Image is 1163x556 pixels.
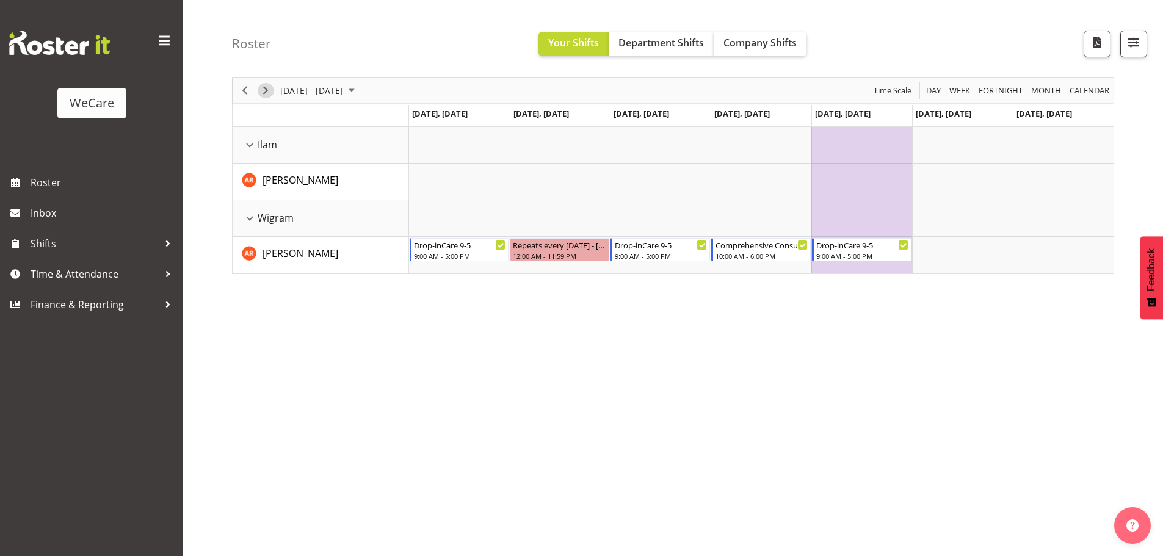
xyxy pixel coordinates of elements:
[31,234,159,253] span: Shifts
[1030,83,1062,98] span: Month
[258,211,294,225] span: Wigram
[232,37,270,51] h4: Roster
[615,239,707,251] div: Drop-inCare 9-5
[977,83,1024,98] span: Fortnight
[872,83,914,98] button: Time Scale
[410,238,509,261] div: Andrea Ramirez"s event - Drop-inCare 9-5 Begin From Monday, October 20, 2025 at 9:00:00 AM GMT+13...
[538,32,609,56] button: Your Shifts
[510,238,609,261] div: Andrea Ramirez"s event - Repeats every tuesday - Andrea Ramirez Begin From Tuesday, October 21, 2...
[609,32,714,56] button: Department Shifts
[610,238,710,261] div: Andrea Ramirez"s event - Drop-inCare 9-5 Begin From Wednesday, October 22, 2025 at 9:00:00 AM GMT...
[31,204,177,222] span: Inbox
[278,83,360,98] button: October 20 - 26, 2025
[255,78,276,103] div: Next
[816,239,908,251] div: Drop-inCare 9-5
[714,108,770,119] span: [DATE], [DATE]
[816,251,908,261] div: 9:00 AM - 5:00 PM
[711,238,811,261] div: Andrea Ramirez"s event - Comprehensive Consult 10-6 Begin From Thursday, October 23, 2025 at 10:0...
[1068,83,1110,98] span: calendar
[232,77,1114,274] div: Timeline Week of October 20, 2025
[548,36,599,49] span: Your Shifts
[234,78,255,103] div: Previous
[233,164,409,200] td: Andrea Ramirez resource
[925,83,942,98] span: Day
[233,127,409,164] td: Ilam resource
[615,251,707,261] div: 9:00 AM - 5:00 PM
[977,83,1025,98] button: Fortnight
[947,83,973,98] button: Timeline Week
[1140,236,1163,319] button: Feedback - Show survey
[924,83,943,98] button: Timeline Day
[9,31,110,55] img: Rosterit website logo
[258,83,274,98] button: Next
[31,173,177,192] span: Roster
[1126,519,1139,532] img: help-xxl-2.png
[1146,248,1157,291] span: Feedback
[279,83,344,98] span: [DATE] - [DATE]
[815,108,871,119] span: [DATE], [DATE]
[618,36,704,49] span: Department Shifts
[414,239,506,251] div: Drop-inCare 9-5
[263,246,338,261] a: [PERSON_NAME]
[1029,83,1063,98] button: Timeline Month
[1016,108,1072,119] span: [DATE], [DATE]
[263,247,338,260] span: [PERSON_NAME]
[233,237,409,273] td: Andrea Ramirez resource
[1120,31,1147,57] button: Filter Shifts
[233,200,409,237] td: Wigram resource
[916,108,971,119] span: [DATE], [DATE]
[513,251,606,261] div: 12:00 AM - 11:59 PM
[513,108,569,119] span: [DATE], [DATE]
[31,265,159,283] span: Time & Attendance
[723,36,797,49] span: Company Shifts
[31,295,159,314] span: Finance & Reporting
[1068,83,1112,98] button: Month
[513,239,606,251] div: Repeats every [DATE] - [PERSON_NAME]
[716,239,808,251] div: Comprehensive Consult 10-6
[872,83,913,98] span: Time Scale
[237,83,253,98] button: Previous
[263,173,338,187] a: [PERSON_NAME]
[716,251,808,261] div: 10:00 AM - 6:00 PM
[1084,31,1110,57] button: Download a PDF of the roster according to the set date range.
[812,238,911,261] div: Andrea Ramirez"s event - Drop-inCare 9-5 Begin From Friday, October 24, 2025 at 9:00:00 AM GMT+13...
[414,251,506,261] div: 9:00 AM - 5:00 PM
[409,127,1114,273] table: Timeline Week of October 20, 2025
[70,94,114,112] div: WeCare
[258,137,277,152] span: Ilam
[412,108,468,119] span: [DATE], [DATE]
[614,108,669,119] span: [DATE], [DATE]
[948,83,971,98] span: Week
[714,32,806,56] button: Company Shifts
